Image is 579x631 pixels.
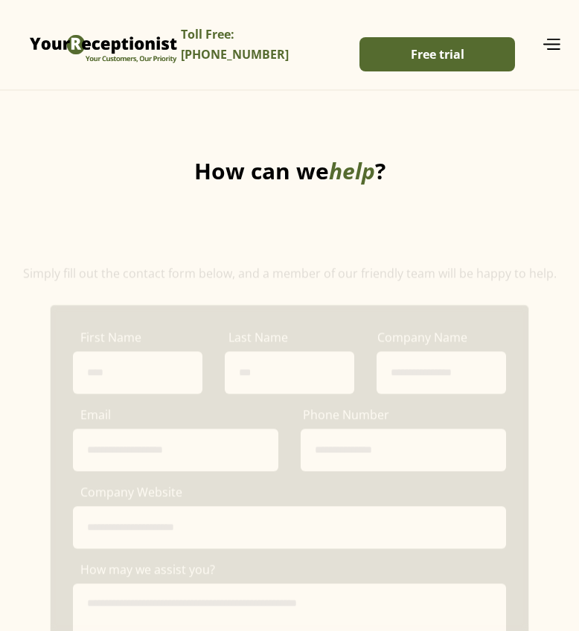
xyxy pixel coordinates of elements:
a: Toll Free: [PHONE_NUMBER] [181,18,344,71]
div: Phone Number [295,405,506,429]
div: How may we assist you? [73,560,506,583]
div: Company Name [370,327,506,351]
img: icon [541,38,560,50]
div: Email [73,405,284,429]
div: First Name [73,327,209,351]
em: help [329,156,375,186]
img: Virtual Receptionist - Answering Service - Call and Live Chat Receptionist - Virtual Receptionist... [26,11,181,78]
div: Last Name [221,327,357,351]
div: Company Website [73,482,506,506]
a: Free trial [359,37,515,71]
a: home [26,11,181,78]
p: Simply fill out the contact form below, and a member of our friendly team will be happy to help. [23,264,557,282]
h3: How can we ? [194,158,386,185]
div: menu [519,35,560,55]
